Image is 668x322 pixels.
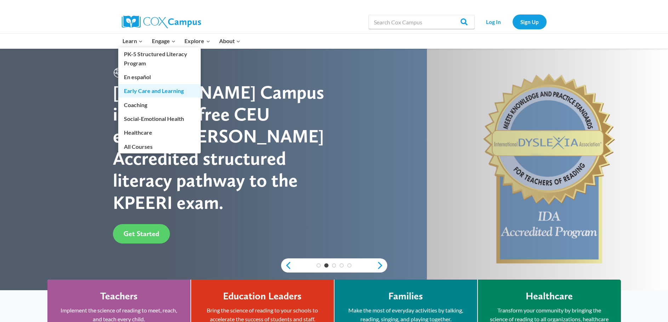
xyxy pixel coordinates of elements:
a: Get Started [113,224,170,244]
nav: Secondary Navigation [478,14,547,29]
a: 2 [324,263,329,268]
a: Sign Up [513,14,547,29]
a: Coaching [118,98,201,111]
img: Cox Campus [122,16,201,28]
a: 1 [316,263,321,268]
a: Healthcare [118,126,201,139]
button: Child menu of Engage [147,34,180,48]
div: [PERSON_NAME] Campus is the only free CEU earning, [PERSON_NAME] Accredited structured literacy p... [113,81,334,213]
span: Get Started [124,229,159,238]
a: 4 [339,263,344,268]
input: Search Cox Campus [369,15,475,29]
h4: Teachers [100,290,138,302]
a: 5 [347,263,352,268]
a: previous [281,261,292,270]
button: Child menu of Learn [118,34,148,48]
div: content slider buttons [281,258,387,273]
h4: Healthcare [526,290,573,302]
nav: Primary Navigation [118,34,245,48]
h4: Education Leaders [223,290,302,302]
a: PK-5 Structured Literacy Program [118,47,201,70]
a: Social-Emotional Health [118,112,201,125]
a: All Courses [118,140,201,153]
a: En español [118,70,201,84]
a: 3 [332,263,336,268]
button: Child menu of Explore [180,34,215,48]
button: Child menu of About [215,34,245,48]
h4: Families [388,290,423,302]
a: next [377,261,387,270]
a: Early Care and Learning [118,84,201,98]
a: Log In [478,14,509,29]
